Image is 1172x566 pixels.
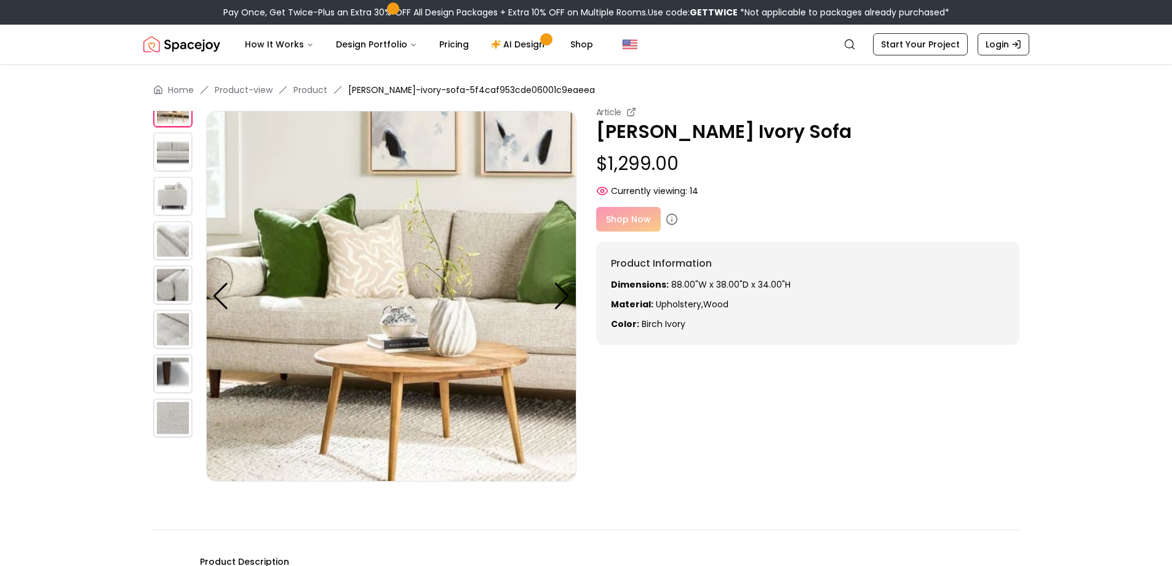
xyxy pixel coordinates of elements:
[611,318,639,330] strong: Color:
[326,32,427,57] button: Design Portfolio
[143,32,220,57] a: Spacejoy
[690,185,698,197] span: 14
[143,32,220,57] img: Spacejoy Logo
[648,6,738,18] span: Use code:
[153,177,193,216] img: https://storage.googleapis.com/spacejoy-main/assets/5f4caf953cde06001c9eaeea/product_3_hgkjcj0jp4me
[235,32,603,57] nav: Main
[153,265,193,305] img: https://storage.googleapis.com/spacejoy-main/assets/5f4caf953cde06001c9eaeea/product_1_nhh55p90n6ak
[153,84,1019,96] nav: breadcrumb
[642,318,685,330] span: birch ivory
[623,37,637,52] img: United States
[153,221,193,261] img: https://storage.googleapis.com/spacejoy-main/assets/5f4caf953cde06001c9eaeea/product_0_mhmib3hgcie
[596,153,1019,175] p: $1,299.00
[348,84,595,96] span: [PERSON_NAME]-ivory-sofa-5f4caf953cde06001c9eaeea
[153,132,193,172] img: https://storage.googleapis.com/spacejoy-main/assets/5f4caf953cde06001c9eaeea/product_2_774heg9d84m
[153,88,193,127] img: https://storage.googleapis.com/spacejoy-main/assets/5f4caf953cde06001c9eaeea/product_1_ghe4c7cebpjk
[206,111,576,482] img: https://storage.googleapis.com/spacejoy-main/assets/5f4caf953cde06001c9eaeea/product_1_ghe4c7cebpjk
[690,6,738,18] b: GETTWICE
[560,32,603,57] a: Shop
[611,256,1005,271] h6: Product Information
[293,84,327,96] a: Product
[223,6,949,18] div: Pay Once, Get Twice-Plus an Extra 30% OFF All Design Packages + Extra 10% OFF on Multiple Rooms.
[153,398,193,438] img: https://storage.googleapis.com/spacejoy-main/assets/5f4caf953cde06001c9eaeea/product_4_k6f6afk175ni
[611,278,1005,291] p: 88.00"W x 38.00"D x 34.00"H
[656,298,728,310] span: upholstery,wood
[168,84,194,96] a: Home
[978,33,1029,55] a: Login
[873,33,968,55] a: Start Your Project
[143,25,1029,64] nav: Global
[738,6,949,18] span: *Not applicable to packages already purchased*
[153,310,193,349] img: https://storage.googleapis.com/spacejoy-main/assets/5f4caf953cde06001c9eaeea/product_2_eiaf0h39af5
[611,298,653,310] strong: Material:
[153,354,193,394] img: https://storage.googleapis.com/spacejoy-main/assets/5f4caf953cde06001c9eaeea/product_3_24m1p2akc8po
[596,106,622,118] small: Article
[596,121,1019,143] p: [PERSON_NAME] Ivory Sofa
[611,185,687,197] span: Currently viewing:
[215,84,273,96] a: Product-view
[235,32,324,57] button: How It Works
[429,32,479,57] a: Pricing
[481,32,558,57] a: AI Design
[611,278,669,291] strong: Dimensions:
